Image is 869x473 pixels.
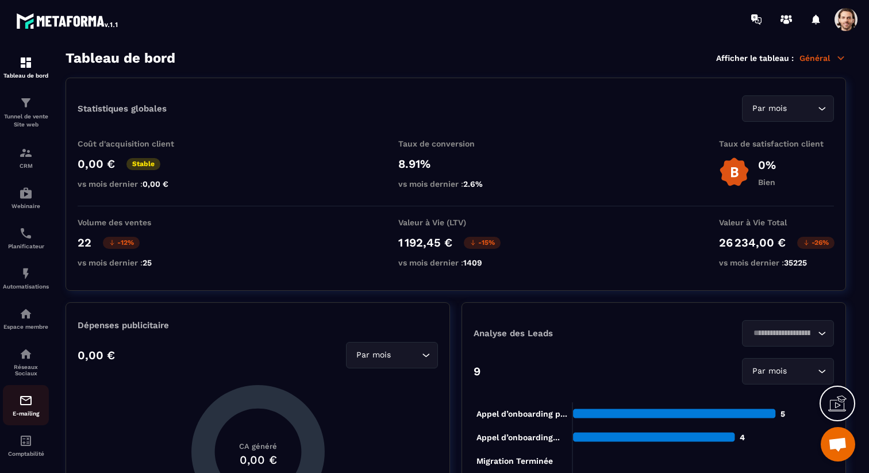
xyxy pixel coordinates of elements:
[398,258,513,267] p: vs mois dernier :
[3,178,49,218] a: automationsautomationsWebinaire
[749,102,789,115] span: Par mois
[78,218,193,227] p: Volume des ventes
[393,349,419,362] input: Search for option
[3,339,49,385] a: social-networksocial-networkRéseaux Sociaux
[3,163,49,169] p: CRM
[463,179,483,189] span: 2.6%
[476,409,567,419] tspan: Appel d’onboarding p...
[19,96,33,110] img: formation
[749,327,815,340] input: Search for option
[3,324,49,330] p: Espace membre
[398,236,452,249] p: 1 192,45 €
[3,243,49,249] p: Planificateur
[719,258,834,267] p: vs mois dernier :
[784,258,807,267] span: 35225
[19,434,33,448] img: accountant
[719,157,749,187] img: b-badge-o.b3b20ee6.svg
[66,50,175,66] h3: Tableau de bord
[821,427,855,462] div: Ouvrir le chat
[3,258,49,298] a: automationsautomationsAutomatisations
[476,456,553,466] tspan: Migration Terminée
[474,364,480,378] p: 9
[346,342,438,368] div: Search for option
[398,139,513,148] p: Taux de conversion
[749,365,789,378] span: Par mois
[19,56,33,70] img: formation
[3,451,49,457] p: Comptabilité
[19,267,33,280] img: automations
[3,72,49,79] p: Tableau de bord
[353,349,393,362] span: Par mois
[19,394,33,407] img: email
[476,433,560,443] tspan: Appel d’onboarding...
[797,237,835,249] p: -26%
[3,137,49,178] a: formationformationCRM
[3,425,49,466] a: accountantaccountantComptabilité
[19,186,33,200] img: automations
[758,158,776,172] p: 0%
[78,103,167,114] p: Statistiques globales
[3,218,49,258] a: schedulerschedulerPlanificateur
[78,320,438,330] p: Dépenses publicitaire
[758,178,776,187] p: Bien
[719,218,834,227] p: Valeur à Vie Total
[742,95,834,122] div: Search for option
[3,410,49,417] p: E-mailing
[463,258,482,267] span: 1409
[3,364,49,376] p: Réseaux Sociaux
[742,320,834,347] div: Search for option
[742,358,834,384] div: Search for option
[78,157,115,171] p: 0,00 €
[719,236,786,249] p: 26 234,00 €
[143,179,168,189] span: 0,00 €
[789,365,815,378] input: Search for option
[19,226,33,240] img: scheduler
[78,258,193,267] p: vs mois dernier :
[398,179,513,189] p: vs mois dernier :
[398,157,513,171] p: 8.91%
[78,236,91,249] p: 22
[464,237,501,249] p: -15%
[16,10,120,31] img: logo
[126,158,160,170] p: Stable
[474,328,654,339] p: Analyse des Leads
[19,307,33,321] img: automations
[78,179,193,189] p: vs mois dernier :
[78,348,115,362] p: 0,00 €
[143,258,152,267] span: 25
[19,146,33,160] img: formation
[19,347,33,361] img: social-network
[3,298,49,339] a: automationsautomationsEspace membre
[3,283,49,290] p: Automatisations
[103,237,140,249] p: -12%
[3,113,49,129] p: Tunnel de vente Site web
[78,139,193,148] p: Coût d'acquisition client
[3,87,49,137] a: formationformationTunnel de vente Site web
[3,47,49,87] a: formationformationTableau de bord
[3,385,49,425] a: emailemailE-mailing
[716,53,794,63] p: Afficher le tableau :
[789,102,815,115] input: Search for option
[719,139,834,148] p: Taux de satisfaction client
[3,203,49,209] p: Webinaire
[799,53,846,63] p: Général
[398,218,513,227] p: Valeur à Vie (LTV)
